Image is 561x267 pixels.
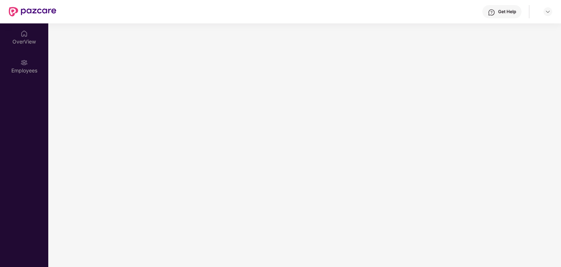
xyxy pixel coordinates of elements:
img: svg+xml;base64,PHN2ZyBpZD0iRW1wbG95ZWVzIiB4bWxucz0iaHR0cDovL3d3dy53My5vcmcvMjAwMC9zdmciIHdpZHRoPS... [20,59,28,66]
img: svg+xml;base64,PHN2ZyBpZD0iSG9tZSIgeG1sbnM9Imh0dHA6Ly93d3cudzMub3JnLzIwMDAvc3ZnIiB3aWR0aD0iMjAiIG... [20,30,28,37]
img: svg+xml;base64,PHN2ZyBpZD0iSGVscC0zMngzMiIgeG1sbnM9Imh0dHA6Ly93d3cudzMub3JnLzIwMDAvc3ZnIiB3aWR0aD... [488,9,495,16]
div: Get Help [498,9,516,15]
img: svg+xml;base64,PHN2ZyBpZD0iRHJvcGRvd24tMzJ4MzIiIHhtbG5zPSJodHRwOi8vd3d3LnczLm9yZy8yMDAwL3N2ZyIgd2... [545,9,551,15]
img: New Pazcare Logo [9,7,56,16]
